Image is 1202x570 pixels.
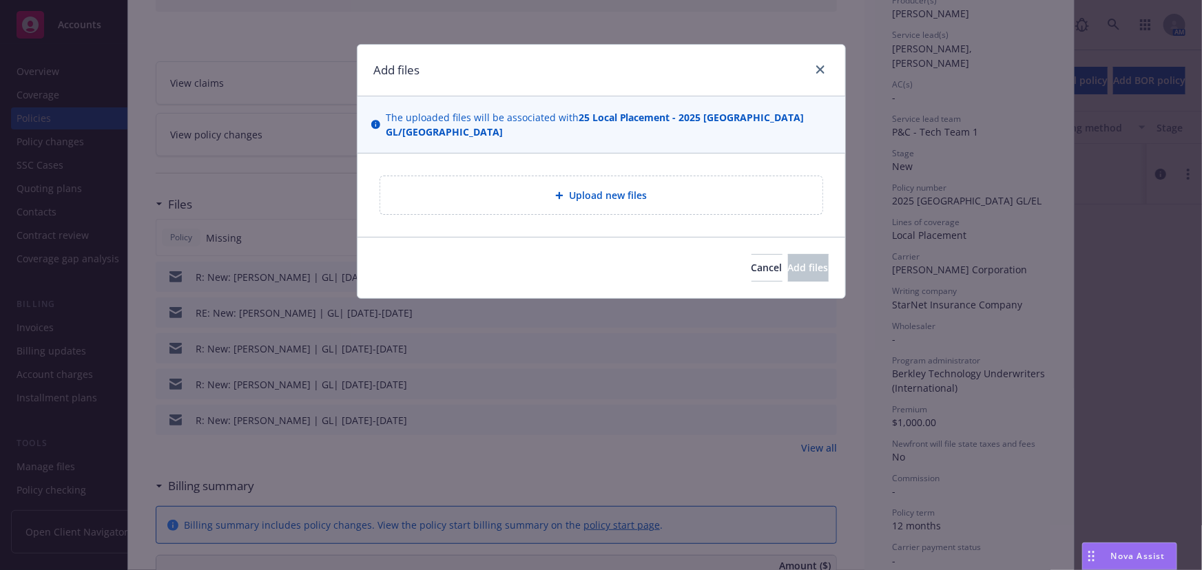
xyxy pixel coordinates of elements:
[788,254,829,282] button: Add files
[752,261,783,274] span: Cancel
[788,261,829,274] span: Add files
[1111,550,1165,562] span: Nova Assist
[1082,542,1177,570] button: Nova Assist
[1083,543,1100,569] div: Drag to move
[752,254,783,282] button: Cancel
